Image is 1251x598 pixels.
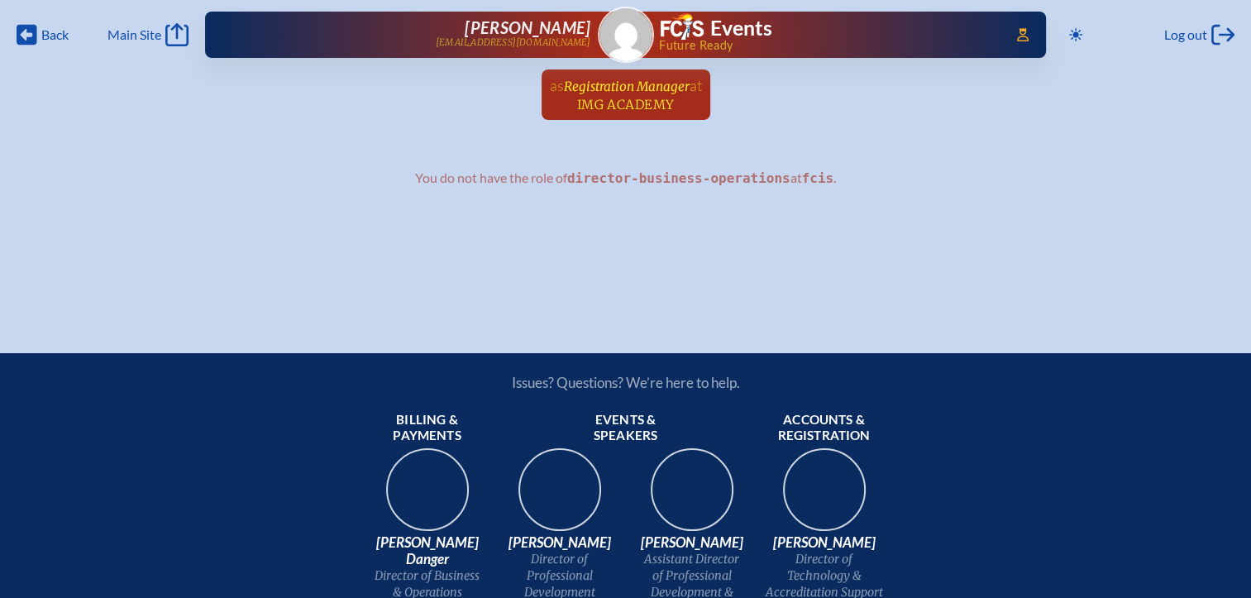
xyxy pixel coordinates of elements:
[507,443,613,549] img: 94e3d245-ca72-49ea-9844-ae84f6d33c0f
[564,79,690,94] span: Registration Manager
[41,26,69,43] span: Back
[710,18,772,39] h1: Events
[661,13,772,43] a: FCIS LogoEvents
[598,7,654,63] a: Gravatar
[375,443,480,549] img: 9c64f3fb-7776-47f4-83d7-46a341952595
[258,18,590,51] a: [PERSON_NAME][EMAIL_ADDRESS][DOMAIN_NAME]
[335,374,917,391] p: Issues? Questions? We’re here to help.
[189,170,1062,187] p: You do not have the role of at .
[465,17,590,37] span: [PERSON_NAME]
[566,412,685,445] span: Events & speakers
[107,26,161,43] span: Main Site
[368,534,487,567] span: [PERSON_NAME] Danger
[436,37,591,48] p: [EMAIL_ADDRESS][DOMAIN_NAME]
[107,23,189,46] a: Main Site
[577,97,674,112] span: IMG Academy
[599,8,652,61] img: Gravatar
[368,412,487,445] span: Billing & payments
[1164,26,1207,43] span: Log out
[550,76,564,94] span: as
[802,170,834,186] code: fcis
[765,412,884,445] span: Accounts & registration
[661,13,704,40] img: Florida Council of Independent Schools
[765,534,884,551] span: [PERSON_NAME]
[567,170,790,186] code: director-business-operations
[500,534,619,551] span: [PERSON_NAME]
[690,76,702,94] span: at
[543,69,709,120] a: asRegistration ManageratIMG Academy
[661,13,993,51] div: FCIS Events — Future ready
[633,534,752,551] span: [PERSON_NAME]
[659,40,992,51] span: Future Ready
[771,443,877,549] img: b1ee34a6-5a78-4519-85b2-7190c4823173
[639,443,745,549] img: 545ba9c4-c691-43d5-86fb-b0a622cbeb82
